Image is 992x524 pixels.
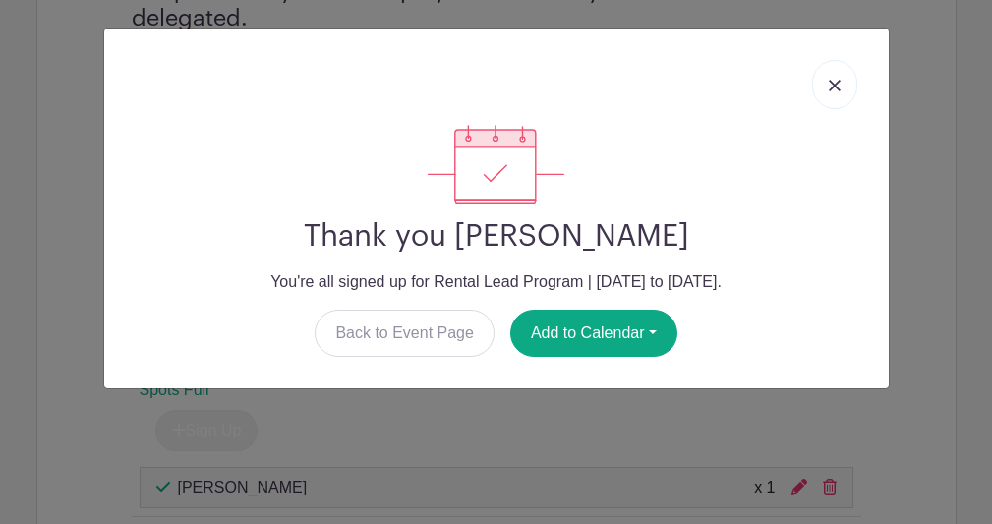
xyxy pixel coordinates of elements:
button: Add to Calendar [510,310,677,357]
img: signup_complete-c468d5dda3e2740ee63a24cb0ba0d3ce5d8a4ecd24259e683200fb1569d990c8.svg [428,125,563,204]
h2: Thank you [PERSON_NAME] [120,219,873,255]
p: You're all signed up for Rental Lead Program | [DATE] to [DATE]. [120,270,873,294]
img: close_button-5f87c8562297e5c2d7936805f587ecaba9071eb48480494691a3f1689db116b3.svg [829,80,841,91]
a: Back to Event Page [315,310,495,357]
